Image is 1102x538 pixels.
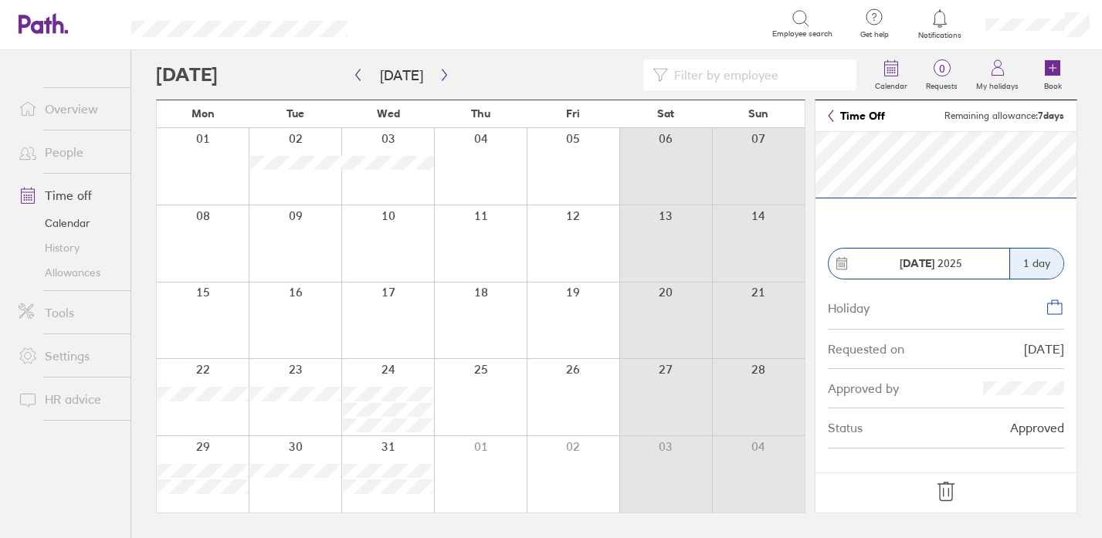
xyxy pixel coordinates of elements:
[748,107,768,120] span: Sun
[657,107,674,120] span: Sat
[900,257,962,269] span: 2025
[828,342,904,356] div: Requested on
[377,107,400,120] span: Wed
[1035,77,1071,91] label: Book
[917,50,967,100] a: 0Requests
[866,77,917,91] label: Calendar
[772,29,832,39] span: Employee search
[967,77,1028,91] label: My holidays
[389,16,429,30] div: Search
[866,50,917,100] a: Calendar
[967,50,1028,100] a: My holidays
[1009,249,1063,279] div: 1 day
[287,107,304,120] span: Tue
[915,31,965,40] span: Notifications
[6,297,131,328] a: Tools
[828,298,870,315] div: Holiday
[6,211,131,235] a: Calendar
[849,30,900,39] span: Get help
[915,8,965,40] a: Notifications
[917,77,967,91] label: Requests
[917,63,967,75] span: 0
[471,107,490,120] span: Thu
[1038,110,1064,121] strong: 7 days
[6,384,131,414] a: HR advice
[828,381,899,395] div: Approved by
[192,107,215,120] span: Mon
[6,93,131,124] a: Overview
[828,110,885,122] a: Time Off
[668,60,847,90] input: Filter by employee
[6,340,131,371] a: Settings
[566,107,580,120] span: Fri
[944,110,1064,121] span: Remaining allowance:
[6,260,131,285] a: Allowances
[828,421,863,435] div: Status
[900,256,934,270] strong: [DATE]
[1024,342,1064,356] div: [DATE]
[1028,50,1077,100] a: Book
[1010,421,1064,435] div: Approved
[368,63,436,88] button: [DATE]
[6,235,131,260] a: History
[6,180,131,211] a: Time off
[6,137,131,167] a: People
